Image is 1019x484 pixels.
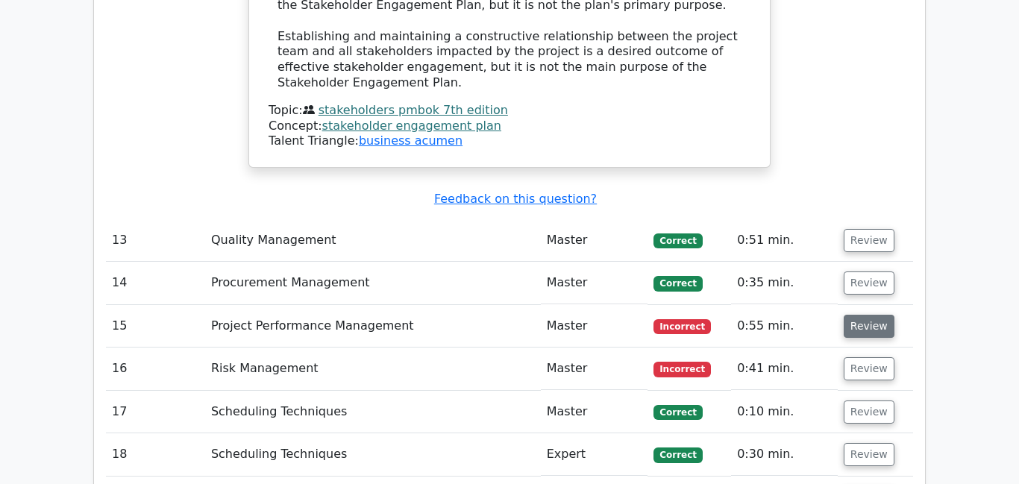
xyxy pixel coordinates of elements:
button: Review [844,271,894,295]
td: 15 [106,305,205,348]
td: 0:55 min. [731,305,838,348]
button: Review [844,229,894,252]
td: 0:30 min. [731,433,838,476]
span: Correct [653,233,702,248]
a: stakeholder engagement plan [322,119,501,133]
td: Master [541,391,648,433]
span: Correct [653,405,702,420]
span: Correct [653,276,702,291]
td: Procurement Management [205,262,541,304]
td: Quality Management [205,219,541,262]
td: 16 [106,348,205,390]
a: stakeholders pmbok 7th edition [319,103,508,117]
td: 17 [106,391,205,433]
a: Feedback on this question? [434,192,597,206]
div: Talent Triangle: [269,103,750,149]
button: Review [844,400,894,424]
td: Expert [541,433,648,476]
td: 18 [106,433,205,476]
button: Review [844,357,894,380]
td: 0:10 min. [731,391,838,433]
td: 0:41 min. [731,348,838,390]
td: 13 [106,219,205,262]
span: Incorrect [653,362,711,377]
div: Topic: [269,103,750,119]
button: Review [844,315,894,338]
td: Master [541,305,648,348]
td: Master [541,219,648,262]
td: Scheduling Techniques [205,391,541,433]
td: Scheduling Techniques [205,433,541,476]
td: Project Performance Management [205,305,541,348]
div: Concept: [269,119,750,134]
td: Master [541,262,648,304]
td: Master [541,348,648,390]
a: business acumen [359,133,463,148]
td: Risk Management [205,348,541,390]
button: Review [844,443,894,466]
td: 0:35 min. [731,262,838,304]
span: Incorrect [653,319,711,334]
td: 14 [106,262,205,304]
span: Correct [653,447,702,462]
td: 0:51 min. [731,219,838,262]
